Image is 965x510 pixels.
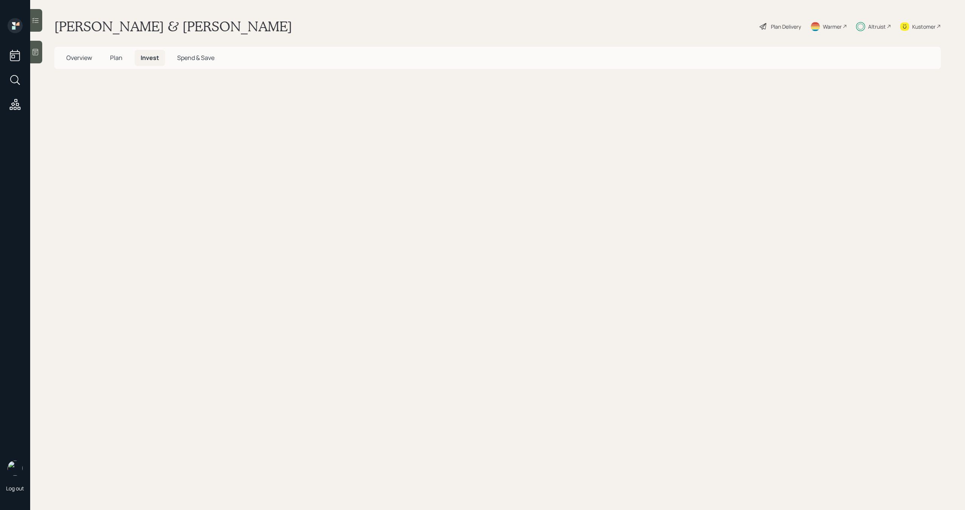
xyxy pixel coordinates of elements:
h1: [PERSON_NAME] & [PERSON_NAME] [54,18,292,35]
div: Plan Delivery [771,23,801,31]
span: Invest [141,54,159,62]
span: Spend & Save [177,54,214,62]
div: Log out [6,485,24,492]
img: michael-russo-headshot.png [8,461,23,476]
span: Overview [66,54,92,62]
div: Warmer [823,23,842,31]
div: Altruist [868,23,886,31]
span: Plan [110,54,123,62]
div: Kustomer [912,23,936,31]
